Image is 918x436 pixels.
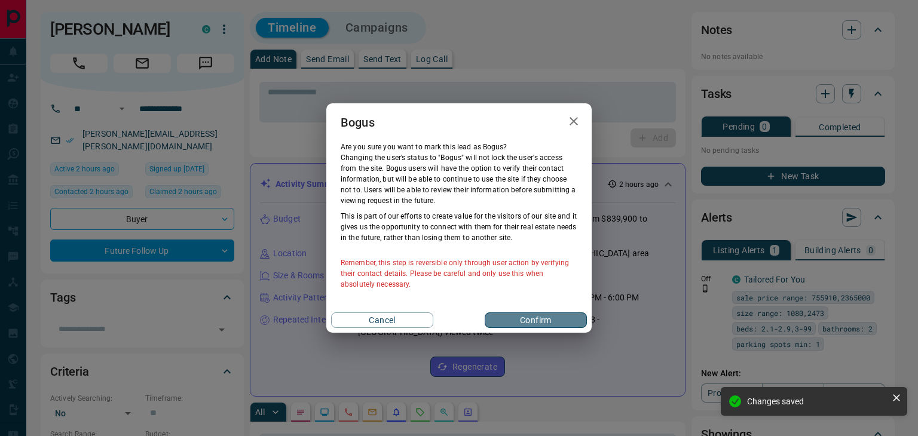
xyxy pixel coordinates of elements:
button: Cancel [331,312,433,328]
p: This is part of our efforts to create value for the visitors of our site and it gives us the oppo... [341,211,577,243]
button: Confirm [485,312,587,328]
div: Changes saved [747,397,887,406]
p: Changing the user’s status to "Bogus" will not lock the user's access from the site. Bogus users ... [341,152,577,206]
p: Are you sure you want to mark this lead as Bogus ? [341,142,577,152]
h2: Bogus [326,103,389,142]
p: Remember, this step is reversible only through user action by verifying their contact details. Pl... [341,257,577,290]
